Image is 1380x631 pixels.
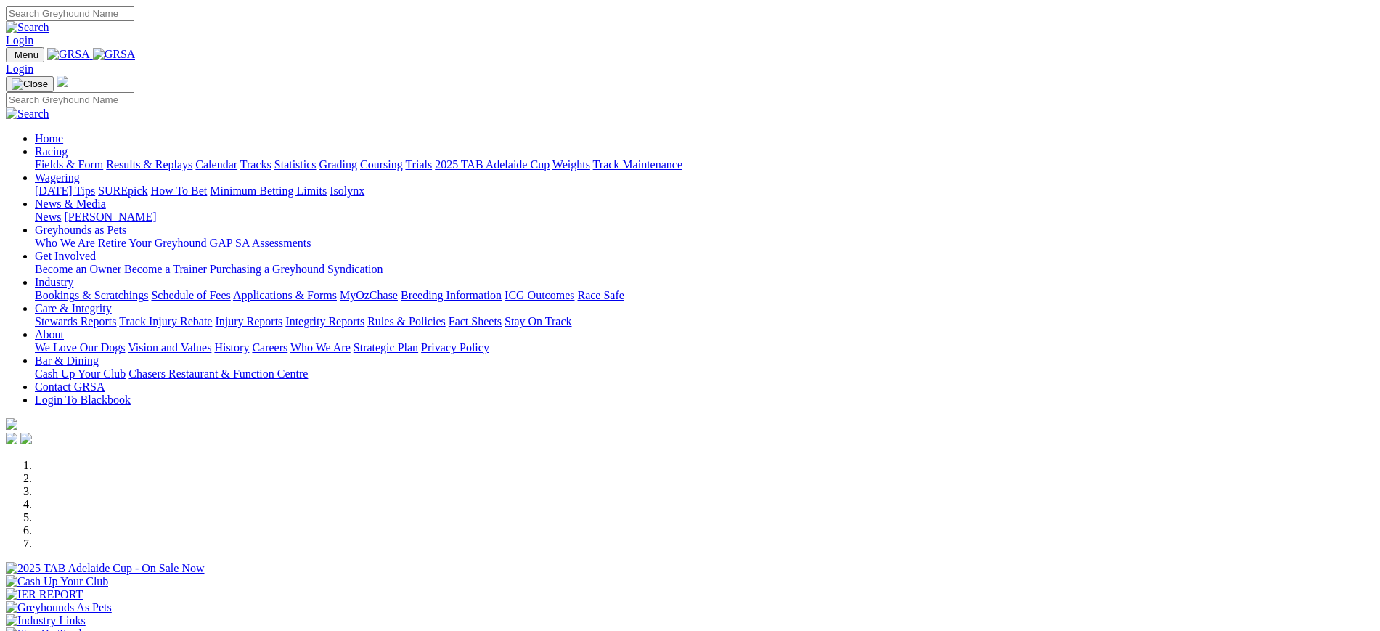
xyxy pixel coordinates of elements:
img: logo-grsa-white.png [57,76,68,87]
a: Greyhounds as Pets [35,224,126,236]
a: Statistics [274,158,317,171]
a: Login [6,62,33,75]
img: Cash Up Your Club [6,575,108,588]
img: GRSA [93,48,136,61]
a: Isolynx [330,184,364,197]
a: Racing [35,145,68,158]
a: News [35,211,61,223]
a: Stay On Track [505,315,571,327]
a: Syndication [327,263,383,275]
img: twitter.svg [20,433,32,444]
a: Bookings & Scratchings [35,289,148,301]
input: Search [6,92,134,107]
img: Greyhounds As Pets [6,601,112,614]
a: Cash Up Your Club [35,367,126,380]
img: facebook.svg [6,433,17,444]
a: Applications & Forms [233,289,337,301]
a: Track Maintenance [593,158,682,171]
a: News & Media [35,198,106,210]
img: GRSA [47,48,90,61]
a: Purchasing a Greyhound [210,263,324,275]
a: Become a Trainer [124,263,207,275]
a: Industry [35,276,73,288]
a: ICG Outcomes [505,289,574,301]
a: About [35,328,64,341]
a: Careers [252,341,287,354]
img: logo-grsa-white.png [6,418,17,430]
a: Grading [319,158,357,171]
a: Coursing [360,158,403,171]
a: We Love Our Dogs [35,341,125,354]
input: Search [6,6,134,21]
a: Home [35,132,63,144]
a: Contact GRSA [35,380,105,393]
a: Login To Blackbook [35,394,131,406]
img: Search [6,21,49,34]
a: Fact Sheets [449,315,502,327]
a: Injury Reports [215,315,282,327]
a: How To Bet [151,184,208,197]
a: Race Safe [577,289,624,301]
a: Breeding Information [401,289,502,301]
img: Close [12,78,48,90]
img: 2025 TAB Adelaide Cup - On Sale Now [6,562,205,575]
div: News & Media [35,211,1374,224]
a: Calendar [195,158,237,171]
div: Wagering [35,184,1374,198]
a: Login [6,34,33,46]
div: Get Involved [35,263,1374,276]
a: Wagering [35,171,80,184]
a: Bar & Dining [35,354,99,367]
a: Strategic Plan [354,341,418,354]
a: Care & Integrity [35,302,112,314]
div: Greyhounds as Pets [35,237,1374,250]
a: GAP SA Assessments [210,237,311,249]
a: [PERSON_NAME] [64,211,156,223]
a: Who We Are [35,237,95,249]
div: Racing [35,158,1374,171]
a: Retire Your Greyhound [98,237,207,249]
a: [DATE] Tips [35,184,95,197]
a: Integrity Reports [285,315,364,327]
a: Minimum Betting Limits [210,184,327,197]
a: Results & Replays [106,158,192,171]
div: Care & Integrity [35,315,1374,328]
a: Track Injury Rebate [119,315,212,327]
div: Bar & Dining [35,367,1374,380]
button: Toggle navigation [6,76,54,92]
a: Trials [405,158,432,171]
a: MyOzChase [340,289,398,301]
a: Become an Owner [35,263,121,275]
a: Vision and Values [128,341,211,354]
div: About [35,341,1374,354]
a: Fields & Form [35,158,103,171]
a: Privacy Policy [421,341,489,354]
button: Toggle navigation [6,47,44,62]
a: SUREpick [98,184,147,197]
a: Rules & Policies [367,315,446,327]
a: Who We Are [290,341,351,354]
a: Weights [552,158,590,171]
a: Stewards Reports [35,315,116,327]
a: Tracks [240,158,271,171]
img: Industry Links [6,614,86,627]
a: 2025 TAB Adelaide Cup [435,158,550,171]
img: Search [6,107,49,121]
a: Chasers Restaurant & Function Centre [128,367,308,380]
a: Get Involved [35,250,96,262]
img: IER REPORT [6,588,83,601]
div: Industry [35,289,1374,302]
a: History [214,341,249,354]
span: Menu [15,49,38,60]
a: Schedule of Fees [151,289,230,301]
